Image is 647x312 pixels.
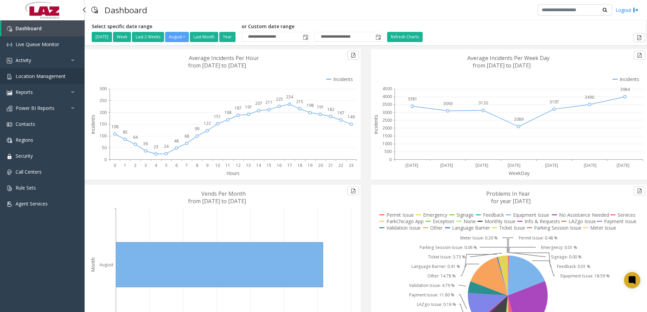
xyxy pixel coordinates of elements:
text: 15 [267,162,271,168]
img: pageIcon [91,2,98,18]
a: Dashboard [1,20,85,36]
text: 1500 [382,133,392,139]
text: from [DATE] to [DATE] [188,62,246,69]
text: [DATE] [508,162,520,168]
button: Refresh Charts [387,32,423,42]
img: 'icon' [7,90,12,95]
text: 64 [133,134,138,140]
text: 16 [277,162,282,168]
text: 6 [175,162,178,168]
text: 3984 [620,86,630,92]
text: [DATE] [545,162,558,168]
text: 5 [165,162,168,168]
img: 'icon' [7,122,12,127]
text: Hours [226,170,240,176]
text: [DATE] [405,162,418,168]
button: Last 2 Weeks [132,32,164,42]
button: Export to pdf [634,187,645,195]
text: 4 [155,162,157,168]
span: Reports [16,89,33,95]
text: 21 [328,162,333,168]
img: 'icon' [7,58,12,63]
text: 122 [204,120,211,126]
text: 250 [99,98,107,103]
text: 2089 [514,116,523,122]
text: 215 [296,99,303,104]
text: Month [90,257,96,272]
a: Logout [616,6,639,14]
span: Power BI Reports [16,105,54,111]
text: 225 [276,96,283,102]
text: 3120 [478,100,488,106]
text: August [99,262,113,268]
text: Meter Issue: 0.20 % [460,235,498,241]
text: WeekDay [509,170,530,176]
text: 149 [348,114,355,120]
text: 3000 [382,110,392,115]
text: Ticket Issue: 3.73 % [428,254,466,260]
text: 23 [154,144,158,150]
text: Feedback: 0.01 % [557,264,590,269]
text: 198 [307,102,314,108]
text: 3093 [443,101,453,106]
span: Agent Services [16,200,48,207]
text: 2 [134,162,136,168]
text: from [DATE] to [DATE] [473,62,531,69]
text: Language Barrier: 0.41 % [411,264,460,269]
text: 24 [164,143,169,149]
text: 36 [143,141,148,147]
img: 'icon' [7,26,12,32]
text: 151 [214,114,221,119]
text: LAZgo Issue: 0.16 % [417,301,456,307]
text: 85 [123,129,128,135]
text: 0 [114,162,116,168]
span: Toggle popup [374,32,382,42]
text: Other: 14.78 % [427,273,456,279]
span: Live Queue Monitor [16,41,59,47]
text: 300 [99,86,107,92]
text: [DATE] [475,162,488,168]
text: 1000 [382,141,392,147]
text: [DATE] [584,162,597,168]
button: Export to pdf [348,51,359,60]
span: Security [16,153,33,159]
text: 191 [245,104,252,110]
text: 3381 [408,96,417,102]
text: 18 [297,162,302,168]
img: 'icon' [7,106,12,111]
text: 1 [124,162,126,168]
text: Vends Per Month [201,190,246,197]
text: 207 [255,100,262,106]
text: 2500 [382,117,392,123]
span: Regions [16,137,33,143]
text: 167 [337,110,344,116]
text: 4000 [382,94,392,99]
button: Export to pdf [348,187,359,195]
text: 20 [318,162,323,168]
span: Contacts [16,121,35,127]
img: 'icon' [7,74,12,79]
text: 500 [384,149,392,154]
button: [DATE] [92,32,112,42]
text: 8 [196,162,198,168]
img: logout [633,6,639,14]
text: 3490 [585,94,594,100]
text: 50 [102,145,107,151]
text: [DATE] [617,162,629,168]
text: 168 [224,110,231,115]
text: 182 [327,106,334,112]
button: Export to pdf [633,33,645,42]
img: 'icon' [7,154,12,159]
text: 9 [206,162,208,168]
text: 4500 [382,86,392,92]
text: 17 [287,162,292,168]
text: 211 [265,99,272,105]
span: Rule Sets [16,184,36,191]
text: Incidents [90,115,96,134]
text: Permit Issue: 0.48 % [519,235,558,241]
text: Validation Issue: 4.79 % [409,282,455,288]
button: Week [113,32,131,42]
text: 10 [215,162,220,168]
text: 2000 [382,125,392,131]
text: 7 [185,162,188,168]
